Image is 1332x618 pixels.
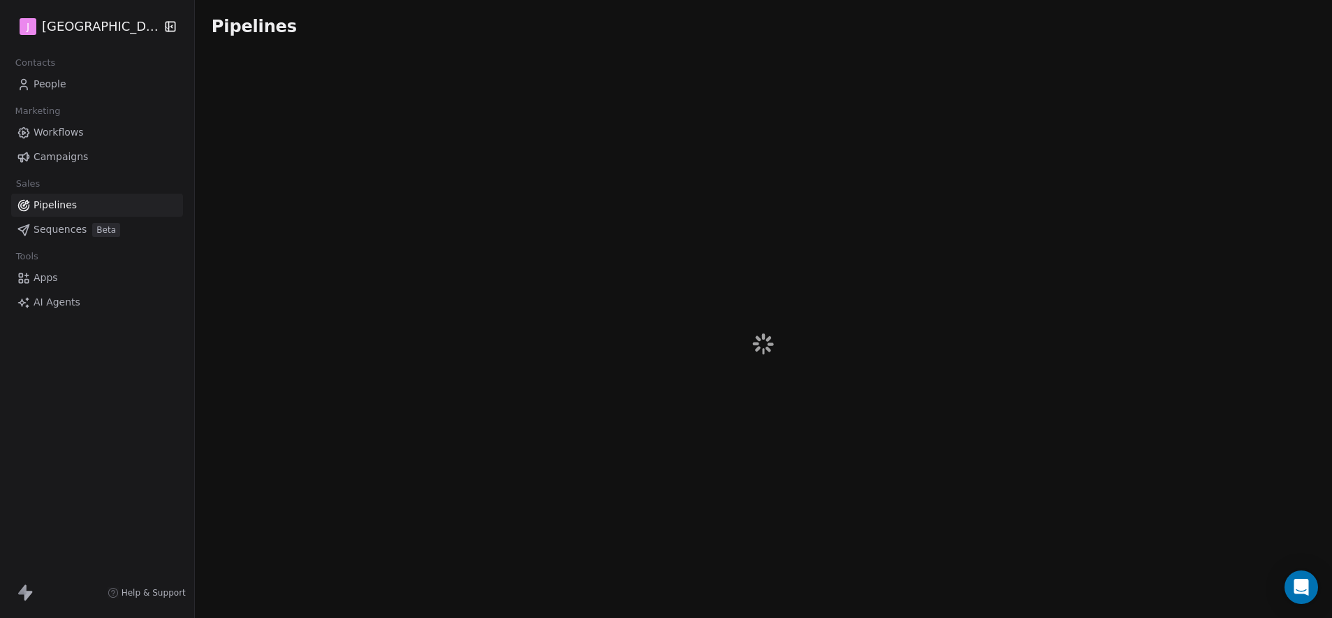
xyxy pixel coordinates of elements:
a: Pipelines [11,194,183,217]
span: J [27,20,29,34]
span: Contacts [9,52,61,73]
span: Apps [34,271,58,285]
span: AI Agents [34,295,80,310]
a: Help & Support [108,587,186,598]
span: Sequences [34,222,87,237]
div: Open Intercom Messenger [1285,570,1318,604]
span: Beta [92,223,120,237]
span: Marketing [9,101,66,122]
a: AI Agents [11,291,183,314]
span: [GEOGRAPHIC_DATA] [42,17,159,36]
a: People [11,73,183,96]
span: Sales [10,173,46,194]
span: People [34,77,66,92]
a: Workflows [11,121,183,144]
button: J[GEOGRAPHIC_DATA] [17,15,154,38]
span: Pipelines [212,17,297,36]
span: Help & Support [122,587,186,598]
a: SequencesBeta [11,218,183,241]
span: Workflows [34,125,84,140]
a: Apps [11,266,183,289]
span: Tools [10,246,44,267]
span: Campaigns [34,150,88,164]
a: Campaigns [11,145,183,168]
span: Pipelines [34,198,77,213]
